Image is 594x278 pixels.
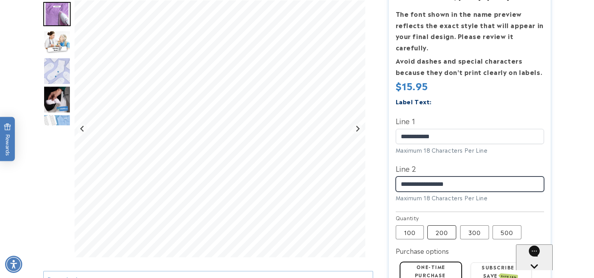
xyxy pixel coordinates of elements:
div: Go to slide 1 [43,0,71,28]
img: Nursing Home Iron-On - Label Land [43,57,71,85]
label: 200 [427,225,456,239]
label: Line 1 [396,114,544,127]
div: Go to slide 4 [43,86,71,113]
div: Accessibility Menu [5,256,22,273]
label: 500 [493,225,521,239]
span: $15.95 [396,78,429,93]
img: Nurse with an elderly woman and an iron on label [43,30,71,55]
iframe: Sign Up via Text for Offers [6,216,99,239]
img: Iron on name label being ironed to shirt [43,2,71,26]
div: Maximum 18 Characters Per Line [396,194,544,202]
label: Label Text: [396,97,432,106]
button: Next slide [352,124,363,134]
label: Purchase options [396,246,449,255]
button: Go to last slide [77,124,88,134]
img: Nursing Home Iron-On - Label Land [43,114,71,142]
label: Line 2 [396,162,544,175]
div: Go to slide 3 [43,57,71,85]
strong: The font shown in the name preview reflects the exact style that will appear in your final design... [396,9,544,52]
div: Go to slide 5 [43,114,71,142]
label: 300 [460,225,489,239]
iframe: Gorgias live chat messenger [516,244,586,270]
div: Go to slide 2 [43,29,71,56]
strong: Avoid dashes and special characters because they don’t print clearly on labels. [396,56,542,77]
div: Maximum 18 Characters Per Line [396,146,544,154]
legend: Quantity [396,214,420,222]
img: Nursing Home Iron-On - Label Land [43,86,71,113]
span: Rewards [4,123,11,156]
label: 100 [396,225,424,239]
